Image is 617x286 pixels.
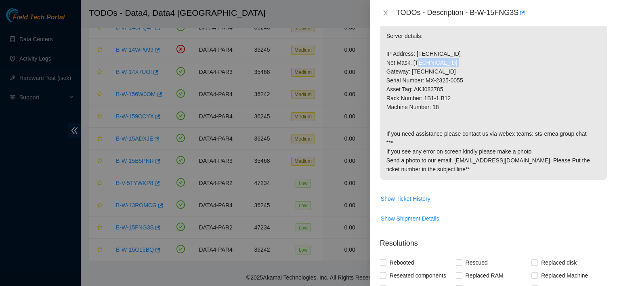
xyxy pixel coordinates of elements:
[462,269,507,282] span: Replaced RAM
[380,9,391,17] button: Close
[386,269,449,282] span: Reseated components
[380,231,607,249] p: Resolutions
[381,214,439,223] span: Show Shipment Details
[462,256,491,269] span: Rescued
[382,10,389,16] span: close
[380,192,431,205] button: Show Ticket History
[396,6,607,19] div: TODOs - Description - B-W-15FNG3S
[381,194,430,203] span: Show Ticket History
[538,256,580,269] span: Replaced disk
[386,256,418,269] span: Rebooted
[538,269,591,282] span: Replaced Machine
[380,212,440,225] button: Show Shipment Details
